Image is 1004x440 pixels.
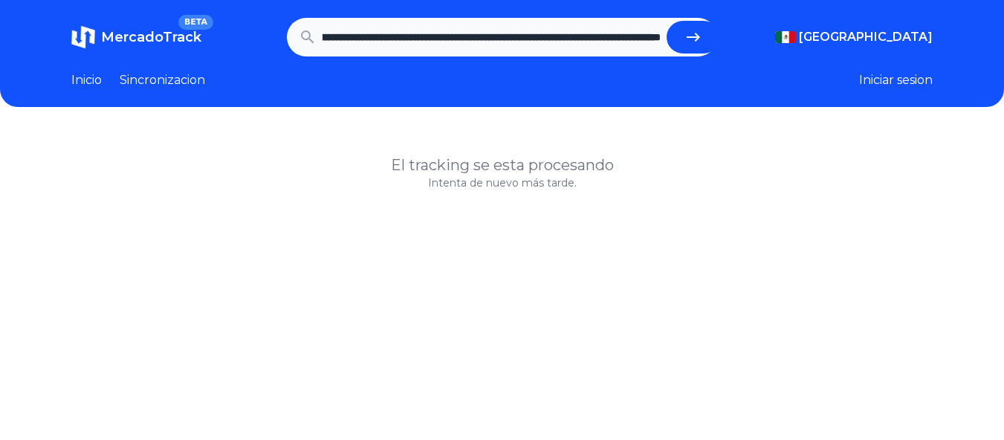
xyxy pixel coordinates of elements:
[120,71,205,89] a: Sincronizacion
[799,28,933,46] span: [GEOGRAPHIC_DATA]
[775,31,796,43] img: Mexico
[71,175,933,190] p: Intenta de nuevo más tarde.
[71,25,201,49] a: MercadoTrackBETA
[71,71,102,89] a: Inicio
[775,28,933,46] button: [GEOGRAPHIC_DATA]
[101,29,201,45] span: MercadoTrack
[859,71,933,89] button: Iniciar sesion
[178,15,213,30] span: BETA
[71,155,933,175] h1: El tracking se esta procesando
[71,25,95,49] img: MercadoTrack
